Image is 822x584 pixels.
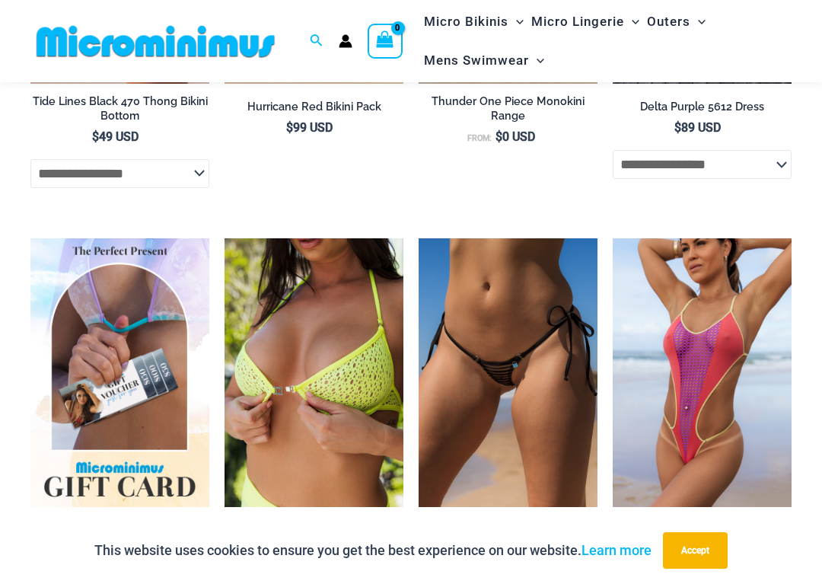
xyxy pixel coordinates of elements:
[663,532,728,569] button: Accept
[92,129,139,144] bdi: 49 USD
[529,41,544,80] span: Menu Toggle
[424,41,529,80] span: Mens Swimwear
[286,120,293,135] span: $
[613,100,792,120] a: Delta Purple 5612 Dress
[643,2,709,41] a: OutersMenu ToggleMenu Toggle
[690,2,706,41] span: Menu Toggle
[419,238,597,507] a: Tide Lines Black 480 Micro 01Tide Lines Black 480 Micro 02Tide Lines Black 480 Micro 02
[613,100,792,114] h2: Delta Purple 5612 Dress
[508,2,524,41] span: Menu Toggle
[527,2,643,41] a: Micro LingerieMenu ToggleMenu Toggle
[368,24,403,59] a: View Shopping Cart, empty
[419,94,597,123] h2: Thunder One Piece Monokini Range
[495,129,535,144] bdi: 0 USD
[94,539,652,562] p: This website uses cookies to ensure you get the best experience on our website.
[424,2,508,41] span: Micro Bikinis
[420,2,527,41] a: Micro BikinisMenu ToggleMenu Toggle
[286,120,333,135] bdi: 99 USD
[225,100,403,114] h2: Hurricane Red Bikini Pack
[624,2,639,41] span: Menu Toggle
[467,133,492,143] span: From:
[30,94,209,129] a: Tide Lines Black 470 Thong Bikini Bottom
[30,24,281,59] img: MM SHOP LOGO FLAT
[30,94,209,123] h2: Tide Lines Black 470 Thong Bikini Bottom
[92,129,99,144] span: $
[674,120,721,135] bdi: 89 USD
[420,41,548,80] a: Mens SwimwearMenu ToggleMenu Toggle
[581,542,652,558] a: Learn more
[225,100,403,120] a: Hurricane Red Bikini Pack
[613,238,792,507] img: That Summer Heat Wave 875 One Piece Monokini 10
[613,238,792,507] a: That Summer Heat Wave 875 One Piece Monokini 10That Summer Heat Wave 875 One Piece Monokini 12Tha...
[419,94,597,129] a: Thunder One Piece Monokini Range
[310,32,323,51] a: Search icon link
[531,2,624,41] span: Micro Lingerie
[419,238,597,507] img: Tide Lines Black 480 Micro 01
[225,238,403,507] a: Bubble Mesh Highlight Yellow 323 Underwire Top 01Bubble Mesh Highlight Yellow 323 Underwire Top 4...
[674,120,681,135] span: $
[225,238,403,507] img: Bubble Mesh Highlight Yellow 323 Underwire Top 01
[339,34,352,48] a: Account icon link
[495,129,502,144] span: $
[647,2,690,41] span: Outers
[30,238,209,507] img: Featured Gift Card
